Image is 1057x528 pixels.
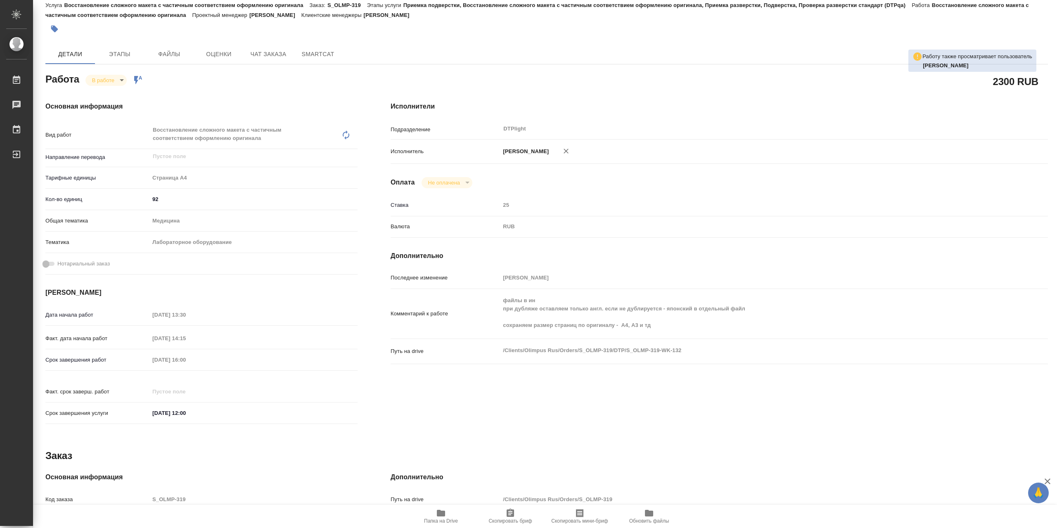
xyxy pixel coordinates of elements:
[100,49,140,59] span: Этапы
[45,311,149,319] p: Дата начала работ
[557,142,575,160] button: Удалить исполнителя
[50,49,90,59] span: Детали
[45,195,149,204] p: Кол-во единиц
[391,201,500,209] p: Ставка
[301,12,364,18] p: Клиентские менеджеры
[500,147,549,156] p: [PERSON_NAME]
[500,343,993,358] textarea: /Clients/Olimpus Rus/Orders/S_OLMP-319/DTP/S_OLMP-319-WK-132
[1028,483,1049,503] button: 🙏
[426,179,462,186] button: Не оплачена
[149,354,222,366] input: Пустое поле
[391,472,1048,482] h4: Дополнительно
[367,2,403,8] p: Этапы услуги
[993,74,1038,88] h2: 2300 RUB
[298,49,338,59] span: SmartCat
[500,493,993,505] input: Пустое поле
[45,131,149,139] p: Вид работ
[500,220,993,234] div: RUB
[406,505,476,528] button: Папка на Drive
[149,49,189,59] span: Файлы
[476,505,545,528] button: Скопировать бриф
[85,75,127,86] div: В работе
[614,505,684,528] button: Обновить файлы
[45,388,149,396] p: Факт. срок заверш. работ
[64,2,309,8] p: Восстановление сложного макета с частичным соответствием оформлению оригинала
[57,260,110,268] span: Нотариальный заказ
[149,193,358,205] input: ✎ Введи что-нибудь
[500,199,993,211] input: Пустое поле
[45,71,79,86] h2: Работа
[45,449,72,462] h2: Заказ
[424,518,458,524] span: Папка на Drive
[923,62,1032,70] p: Заборова Александра
[149,386,222,398] input: Пустое поле
[45,356,149,364] p: Срок завершения работ
[45,495,149,504] p: Код заказа
[45,472,358,482] h4: Основная информация
[152,152,338,161] input: Пустое поле
[149,332,222,344] input: Пустое поле
[629,518,669,524] span: Обновить файлы
[310,2,327,8] p: Заказ:
[45,288,358,298] h4: [PERSON_NAME]
[249,12,301,18] p: [PERSON_NAME]
[45,217,149,225] p: Общая тематика
[192,12,249,18] p: Проектный менеджер
[45,153,149,161] p: Направление перевода
[149,171,358,185] div: Страница А4
[391,347,500,355] p: Путь на drive
[149,309,222,321] input: Пустое поле
[199,49,239,59] span: Оценки
[500,272,993,284] input: Пустое поле
[149,407,222,419] input: ✎ Введи что-нибудь
[391,495,500,504] p: Путь на drive
[45,102,358,111] h4: Основная информация
[90,77,117,84] button: В работе
[364,12,416,18] p: [PERSON_NAME]
[923,62,969,69] b: [PERSON_NAME]
[391,274,500,282] p: Последнее изменение
[249,49,288,59] span: Чат заказа
[149,493,358,505] input: Пустое поле
[327,2,367,8] p: S_OLMP-319
[1031,484,1045,502] span: 🙏
[45,334,149,343] p: Факт. дата начала работ
[391,223,500,231] p: Валюта
[391,147,500,156] p: Исполнитель
[149,214,358,228] div: Медицина
[45,20,64,38] button: Добавить тэг
[45,174,149,182] p: Тарифные единицы
[149,235,358,249] div: Лабораторное оборудование
[391,125,500,134] p: Подразделение
[488,518,532,524] span: Скопировать бриф
[391,178,415,187] h4: Оплата
[45,238,149,246] p: Тематика
[403,2,912,8] p: Приемка подверстки, Восстановление сложного макета с частичным соответствием оформлению оригинала...
[45,2,64,8] p: Услуга
[551,518,608,524] span: Скопировать мини-бриф
[422,177,472,188] div: В работе
[391,251,1048,261] h4: Дополнительно
[912,2,932,8] p: Работа
[545,505,614,528] button: Скопировать мини-бриф
[391,102,1048,111] h4: Исполнители
[45,409,149,417] p: Срок завершения услуги
[500,294,993,332] textarea: файлы в ин при дубляже оставляем только англ. если не дублируется - японский в отдельный файл сох...
[391,310,500,318] p: Комментарий к работе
